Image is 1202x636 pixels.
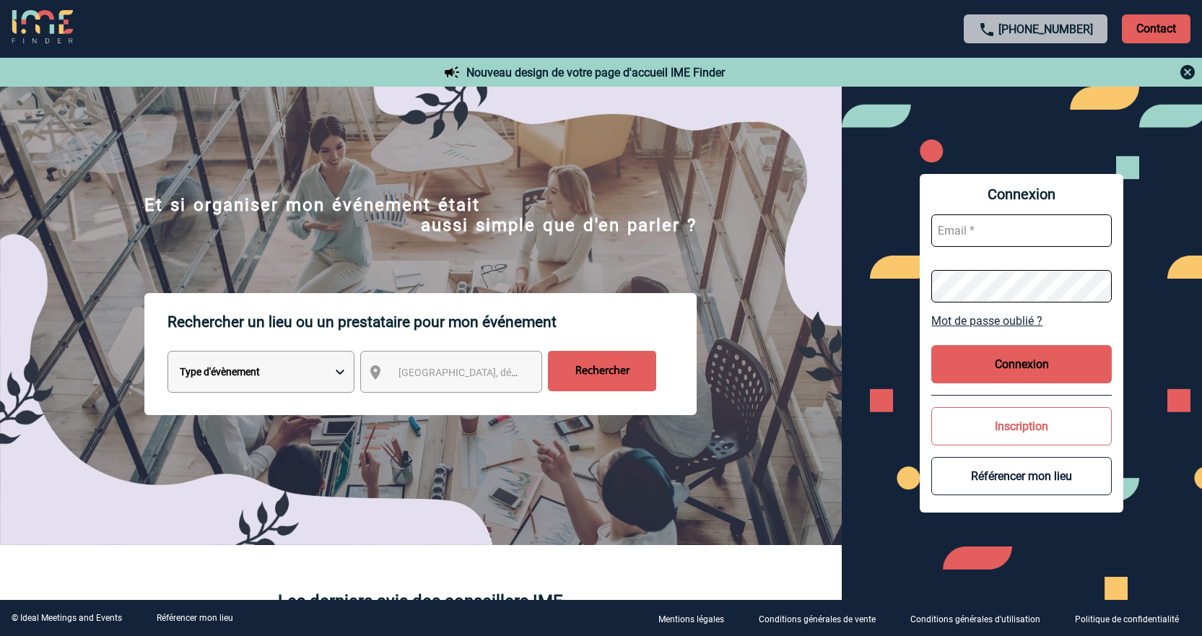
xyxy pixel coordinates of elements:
[931,214,1112,247] input: Email *
[931,314,1112,328] a: Mot de passe oublié ?
[167,293,697,351] p: Rechercher un lieu ou un prestataire pour mon événement
[759,614,876,624] p: Conditions générales de vente
[399,367,599,378] span: [GEOGRAPHIC_DATA], département, région...
[931,457,1112,495] button: Référencer mon lieu
[978,21,996,38] img: call-24-px.png
[1063,611,1202,625] a: Politique de confidentialité
[931,186,1112,203] span: Connexion
[747,611,899,625] a: Conditions générales de vente
[157,613,233,623] a: Référencer mon lieu
[910,614,1040,624] p: Conditions générales d'utilisation
[12,613,122,623] div: © Ideal Meetings and Events
[647,611,747,625] a: Mentions légales
[548,351,656,391] input: Rechercher
[1075,614,1179,624] p: Politique de confidentialité
[931,345,1112,383] button: Connexion
[658,614,724,624] p: Mentions légales
[931,407,1112,445] button: Inscription
[1122,14,1190,43] p: Contact
[998,22,1093,36] a: [PHONE_NUMBER]
[899,611,1063,625] a: Conditions générales d'utilisation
